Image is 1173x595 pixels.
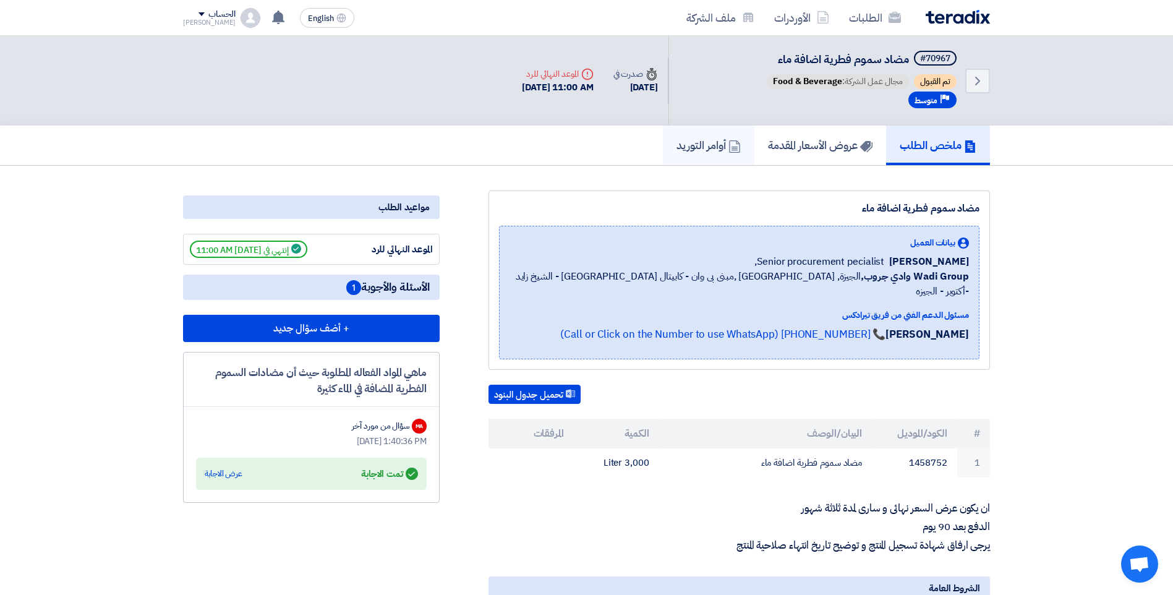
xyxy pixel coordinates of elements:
p: الدفع بعد 90 يوم [488,521,990,533]
th: الكود/الموديل [872,419,957,448]
td: مضاد سموم فطرية اضافة ماء [659,448,872,477]
div: سؤال من مورد آخر [352,419,409,432]
div: الحساب [208,9,235,20]
strong: [PERSON_NAME] [885,327,969,342]
a: 📞 [PHONE_NUMBER] (Call or Click on the Number to use WhatsApp) [560,327,885,342]
a: الطلبات [839,3,911,32]
span: Senior procurement pecialist, [754,254,884,269]
div: [DATE] 11:00 AM [522,80,594,95]
p: يرجى ارفاق شهادة تسجيل المنتج و توضيح تاريخ انتهاء صلاحية المنتج [488,539,990,552]
h5: أوامر التوريد [676,138,741,152]
td: 1 [957,448,990,477]
div: صدرت في [613,67,658,80]
th: البيان/الوصف [659,419,872,448]
a: أوامر التوريد [663,126,754,165]
div: تمت الاجابة [361,465,418,482]
h5: عروض الأسعار المقدمة [768,138,872,152]
span: الجيزة, [GEOGRAPHIC_DATA] ,مبنى بى وان - كابيتال [GEOGRAPHIC_DATA] - الشيخ زايد -أكتوبر - الجيزه [510,269,969,299]
td: 1458752 [872,448,957,477]
button: English [300,8,354,28]
button: تحميل جدول البنود [488,385,581,405]
div: [DATE] [613,80,658,95]
a: الأوردرات [764,3,839,32]
b: Wadi Group وادي جروب, [861,269,969,284]
th: الكمية [574,419,659,448]
div: [PERSON_NAME] [183,19,236,26]
h5: ملخص الطلب [900,138,976,152]
div: ماهي المواد الفعاله المطلوبة حيث أن مضادات السموم الفطرية المضافة في الماء كثيرة [196,365,427,396]
div: الموعد النهائي للرد [522,67,594,80]
div: #70967 [920,54,950,63]
span: إنتهي في [DATE] 11:00 AM [190,241,307,258]
span: مضاد سموم فطرية اضافة ماء [778,51,909,67]
span: تم القبول [914,74,957,89]
a: عروض الأسعار المقدمة [754,126,886,165]
span: Food & Beverage [773,75,842,88]
div: عرض الاجابة [205,468,242,480]
div: [DATE] 1:40:36 PM [196,435,427,448]
td: 3,000 Liter [574,448,659,477]
span: English [308,14,334,23]
span: مجال عمل الشركة: [767,74,909,89]
h5: مضاد سموم فطرية اضافة ماء [764,51,959,68]
button: + أضف سؤال جديد [183,315,440,342]
th: المرفقات [488,419,574,448]
p: ان يكون عرض السعر نهائى و سارى لمدة ثلاثة شهور [488,502,990,515]
div: مضاد سموم فطرية اضافة ماء [499,201,979,216]
span: بيانات العميل [910,236,955,249]
div: مواعيد الطلب [183,195,440,219]
span: متوسط [915,95,937,106]
a: ملخص الطلب [886,126,990,165]
th: # [957,419,990,448]
div: MA [412,419,427,434]
span: 1 [346,280,361,295]
span: [PERSON_NAME] [889,254,969,269]
a: Open chat [1121,546,1158,583]
span: الأسئلة والأجوبة [346,280,430,295]
span: الشروط العامة [929,581,980,595]
div: مسئول الدعم الفني من فريق تيرادكس [510,309,969,322]
div: الموعد النهائي للرد [340,242,433,257]
img: profile_test.png [241,8,260,28]
img: Teradix logo [926,10,990,24]
a: ملف الشركة [676,3,764,32]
